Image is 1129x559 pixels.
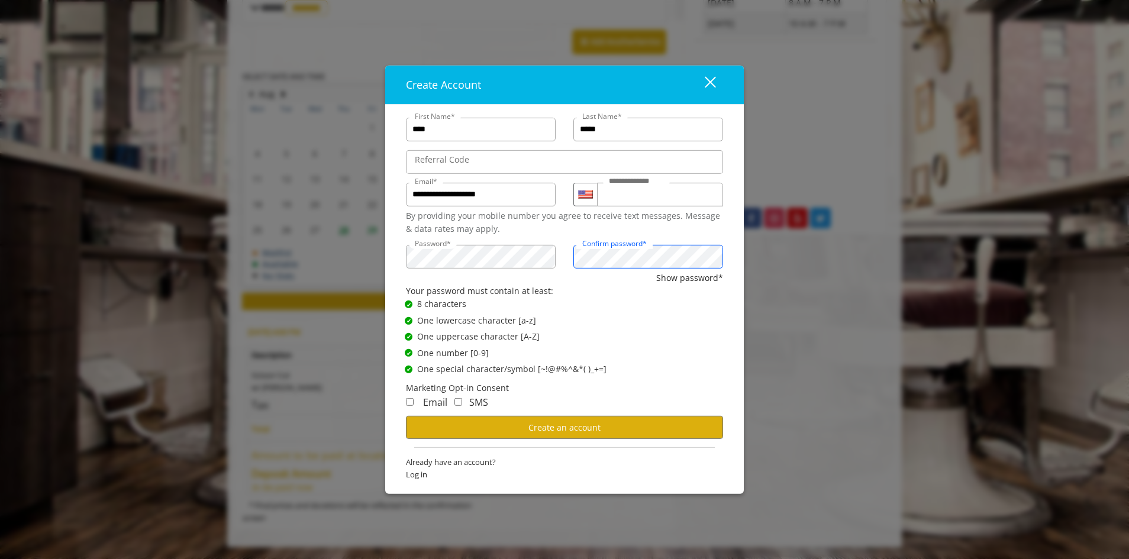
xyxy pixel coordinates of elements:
div: By providing your mobile number you agree to receive text messages. Message & data rates may apply. [406,209,723,236]
button: close dialog [683,72,723,96]
span: SMS [469,396,488,409]
span: One special character/symbol [~!@#%^&*( )_+=] [417,363,607,376]
input: Receive Marketing Email [406,398,414,406]
button: Show password* [656,271,723,284]
label: Last Name* [576,111,628,122]
input: ReferralCode [406,150,723,174]
span: Create an account [528,422,601,433]
span: ✔ [407,364,411,374]
span: One lowercase character [a-z] [417,314,536,327]
input: Email [406,183,556,206]
label: Password* [409,237,457,248]
span: One number [0-9] [417,346,489,359]
label: Referral Code [409,153,475,166]
span: ✔ [407,348,411,358]
span: ✔ [407,316,411,325]
span: Create Account [406,77,481,92]
label: First Name* [409,111,461,122]
span: One uppercase character [A-Z] [417,330,540,343]
span: ✔ [407,299,411,309]
input: Receive Marketing SMS [454,398,462,406]
div: Country [573,183,597,206]
div: Marketing Opt-in Consent [406,382,723,395]
span: 8 characters [417,298,466,311]
span: Email [423,396,447,409]
div: close dialog [691,76,715,93]
label: Confirm password* [576,237,653,248]
span: Already have an account? [406,456,723,468]
input: Password [406,244,556,268]
label: Email* [409,176,443,187]
input: ConfirmPassword [573,244,723,268]
button: Create an account [406,416,723,439]
span: Log in [406,468,723,481]
div: Your password must contain at least: [406,285,723,298]
span: ✔ [407,332,411,341]
input: Lastname [573,118,723,141]
input: FirstName [406,118,556,141]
